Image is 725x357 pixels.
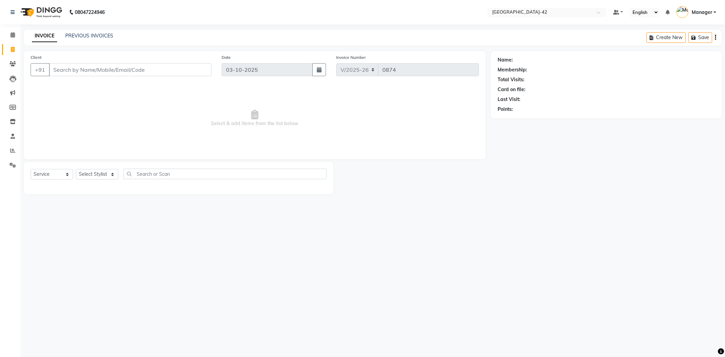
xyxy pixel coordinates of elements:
div: Membership: [498,66,527,73]
img: Manager [676,6,688,18]
button: Create New [646,32,686,43]
input: Search by Name/Mobile/Email/Code [49,63,211,76]
div: Points: [498,106,513,113]
input: Search or Scan [123,169,327,179]
div: Last Visit: [498,96,520,103]
img: logo [17,3,64,22]
span: Manager [692,9,712,16]
div: Total Visits: [498,76,524,83]
label: Date [222,54,231,61]
button: Save [688,32,712,43]
label: Invoice Number [336,54,366,61]
a: PREVIOUS INVOICES [65,33,113,39]
a: INVOICE [32,30,57,42]
label: Client [31,54,41,61]
b: 08047224946 [75,3,105,22]
button: +91 [31,63,50,76]
div: Name: [498,56,513,64]
div: Card on file: [498,86,525,93]
span: Select & add items from the list below [31,84,479,152]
